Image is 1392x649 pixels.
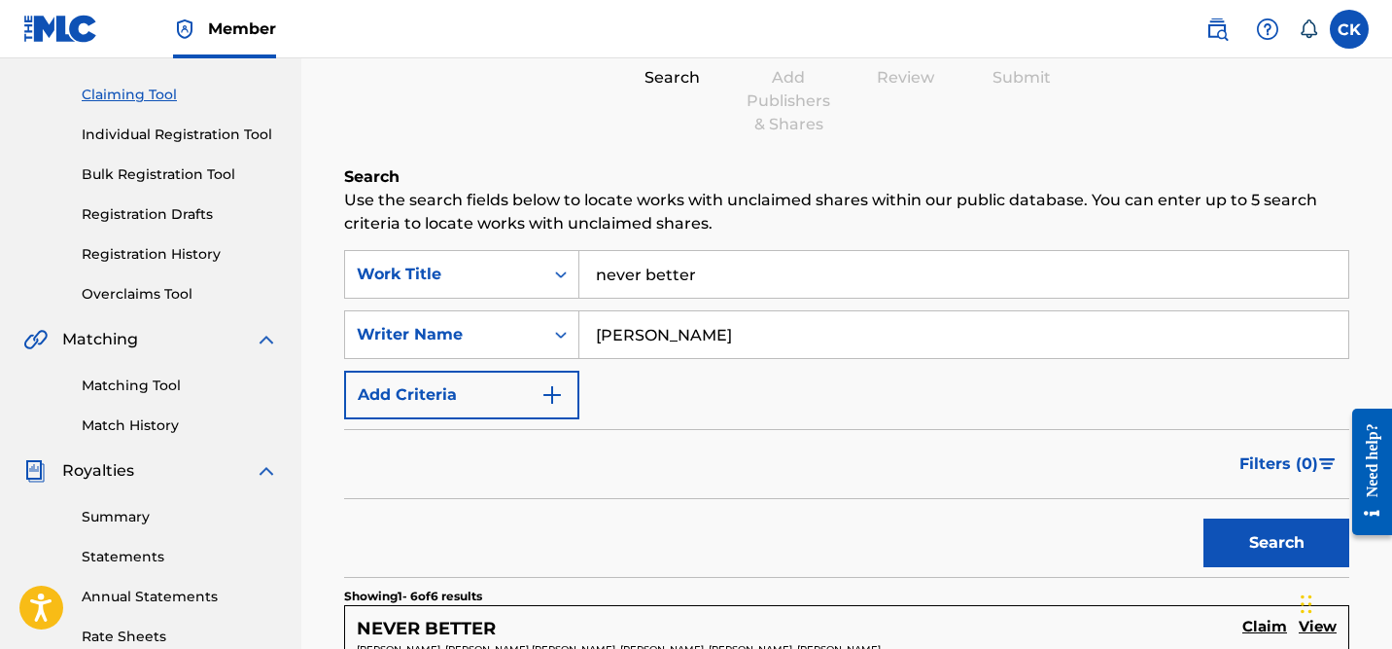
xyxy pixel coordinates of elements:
[1242,618,1287,636] h5: Claim
[1299,19,1318,39] div: Notifications
[344,250,1349,577] form: Search Form
[82,85,278,105] a: Claiming Tool
[973,66,1070,90] div: Submit
[540,383,564,407] img: 9d2ae6d4665cec9f34b9.svg
[82,204,278,225] a: Registration Drafts
[856,66,954,90] div: Review
[23,15,98,43] img: MLC Logo
[82,507,278,527] a: Summary
[1198,10,1236,49] a: Public Search
[82,376,278,396] a: Matching Tool
[82,415,278,436] a: Match History
[344,588,482,605] p: Showing 1 - 6 of 6 results
[82,547,278,567] a: Statements
[623,66,720,90] div: Search
[1248,10,1287,49] div: Help
[1239,452,1318,476] span: Filters ( 0 )
[344,165,1349,189] h6: Search
[357,323,532,346] div: Writer Name
[1338,393,1392,550] iframe: Resource Center
[23,459,47,483] img: Royalties
[23,328,48,351] img: Matching
[255,459,278,483] img: expand
[740,66,837,136] div: Add Publishers & Shares
[62,328,138,351] span: Matching
[82,284,278,305] a: Overclaims Tool
[344,189,1349,235] p: Use the search fields below to locate works with unclaimed shares within our public database. You...
[357,263,532,286] div: Work Title
[82,244,278,265] a: Registration History
[208,18,276,40] span: Member
[1319,458,1336,470] img: filter
[255,328,278,351] img: expand
[82,125,278,145] a: Individual Registration Tool
[1228,440,1349,488] button: Filters (0)
[173,18,196,41] img: Top Rightsholder
[1295,556,1392,649] iframe: Chat Widget
[82,587,278,607] a: Annual Statements
[62,459,134,483] span: Royalties
[344,371,579,419] button: Add Criteria
[82,164,278,185] a: Bulk Registration Tool
[357,618,496,640] h5: NEVER BETTER
[1203,519,1349,567] button: Search
[1330,10,1369,49] div: User Menu
[1205,18,1229,41] img: search
[1256,18,1279,41] img: help
[82,627,278,647] a: Rate Sheets
[1301,575,1312,633] div: Drag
